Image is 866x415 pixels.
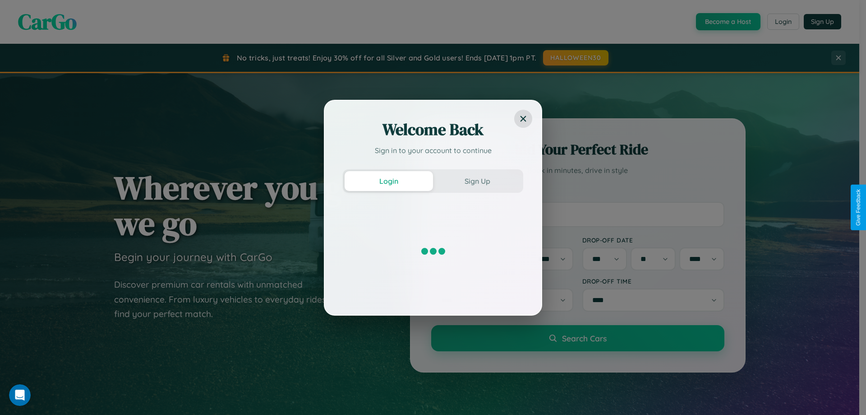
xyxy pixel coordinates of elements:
p: Sign in to your account to continue [343,145,523,156]
button: Sign Up [433,171,521,191]
iframe: Intercom live chat [9,384,31,406]
button: Login [345,171,433,191]
div: Give Feedback [855,189,861,226]
h2: Welcome Back [343,119,523,140]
